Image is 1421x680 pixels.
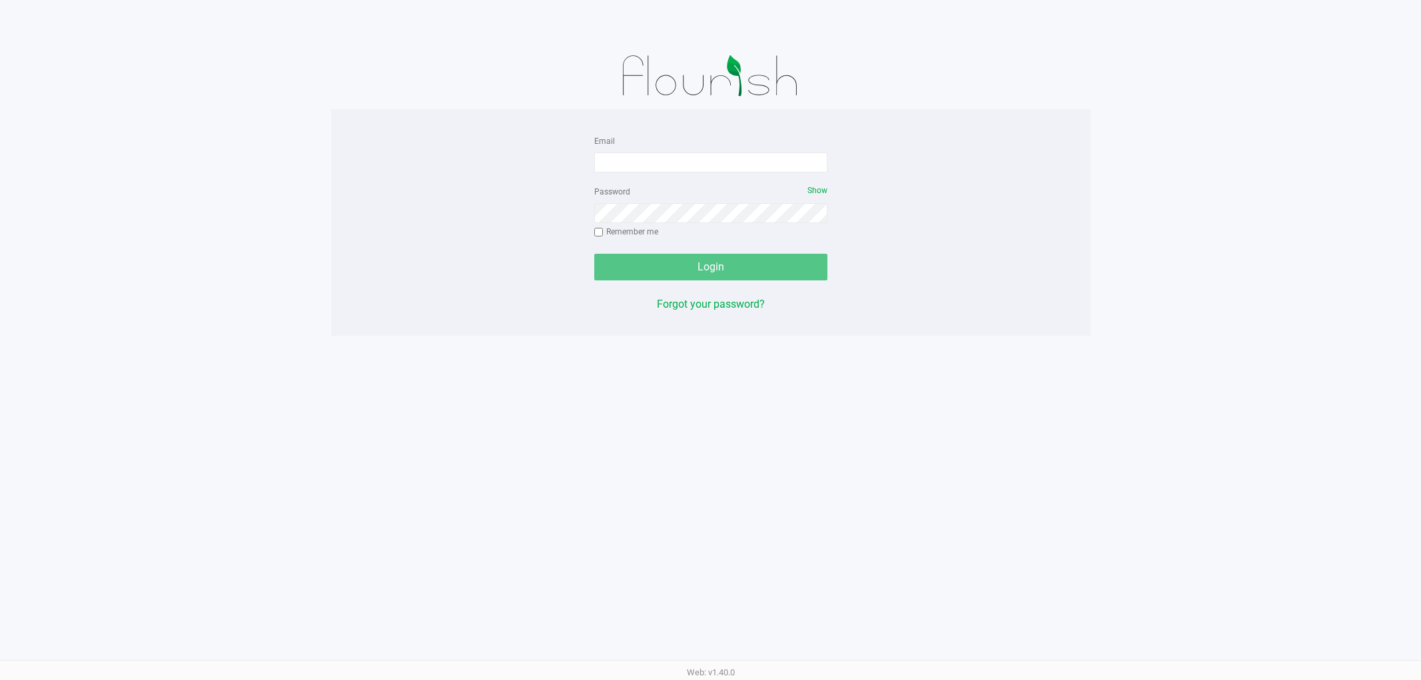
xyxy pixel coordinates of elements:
label: Remember me [594,226,658,238]
label: Password [594,186,630,198]
label: Email [594,135,615,147]
button: Forgot your password? [657,296,765,312]
input: Remember me [594,228,604,237]
span: Show [807,186,827,195]
span: Web: v1.40.0 [687,667,735,677]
